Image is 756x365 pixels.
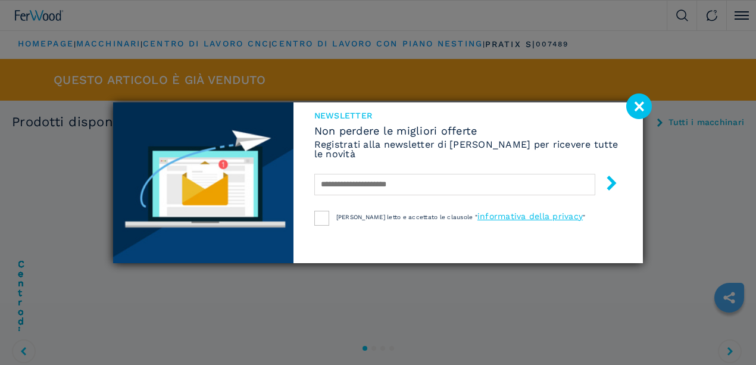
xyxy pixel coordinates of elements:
h6: Registrati alla newsletter di [PERSON_NAME] per ricevere tutte le novità [314,140,622,159]
span: [PERSON_NAME] letto e accettato le clausole " [336,214,477,220]
span: Non perdere le migliori offerte [314,126,622,136]
a: informativa della privacy [477,211,583,221]
span: " [583,214,585,220]
button: submit-button [592,171,619,199]
span: NEWSLETTER [314,111,622,120]
img: Newsletter image [113,102,293,263]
